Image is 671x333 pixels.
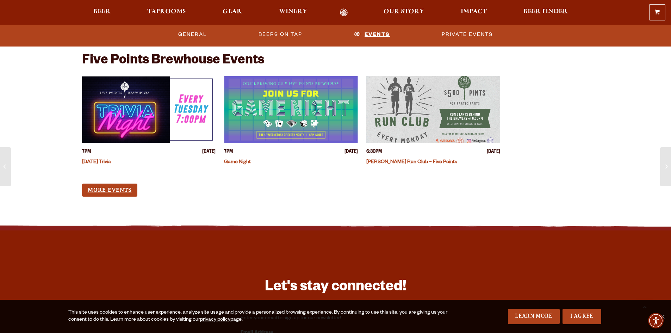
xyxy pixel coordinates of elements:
[202,149,216,156] span: [DATE]
[143,8,191,17] a: Taprooms
[563,309,601,324] a: I Agree
[241,278,431,298] h3: Let's stay connected!
[274,8,312,17] a: Winery
[487,149,500,156] span: [DATE]
[439,26,496,43] a: Private Events
[508,309,560,324] a: Learn More
[224,160,251,165] a: Game Night
[82,54,264,69] h2: Five Points Brewhouse Events
[519,8,572,17] a: Beer Finder
[82,184,137,197] a: More Events (opens in a new window)
[68,309,450,323] div: This site uses cookies to enhance user experience, analyze site usage and provide a personalized ...
[636,298,653,315] a: Scroll to top
[344,149,358,156] span: [DATE]
[279,9,307,14] span: Winery
[648,313,664,328] div: Accessibility Menu
[175,26,210,43] a: General
[223,9,242,14] span: Gear
[82,149,91,156] span: 7PM
[82,76,216,143] a: View event details
[351,26,393,43] a: Events
[379,8,429,17] a: Our Story
[256,26,305,43] a: Beers on Tap
[366,76,500,143] a: View event details
[93,9,111,14] span: Beer
[456,8,491,17] a: Impact
[331,8,357,17] a: Odell Home
[89,8,115,17] a: Beer
[384,9,424,14] span: Our Story
[147,9,186,14] span: Taprooms
[224,76,358,143] a: View event details
[366,149,382,156] span: 6:30PM
[82,160,111,165] a: [DATE] Trivia
[200,317,230,323] a: privacy policy
[366,160,457,165] a: [PERSON_NAME] Run Club – Five Points
[523,9,568,14] span: Beer Finder
[461,9,487,14] span: Impact
[224,149,233,156] span: 7PM
[218,8,247,17] a: Gear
